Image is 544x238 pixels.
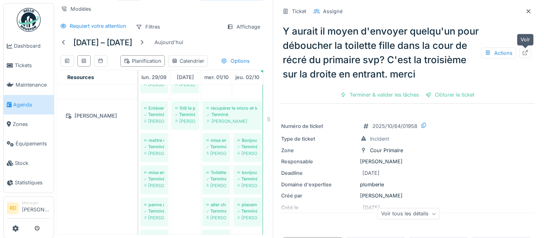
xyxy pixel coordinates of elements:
[144,118,164,124] div: [PERSON_NAME]
[206,111,257,118] div: Terminé
[206,215,226,221] div: [PERSON_NAME]
[144,182,164,189] div: [PERSON_NAME]
[233,72,261,83] a: 2 octobre 2025
[223,21,264,33] div: Affichage
[362,169,380,177] div: [DATE]
[144,215,164,221] div: [PERSON_NAME]
[4,36,54,56] a: Dashboard
[281,169,357,177] div: Deadline
[323,8,342,15] div: Assigné
[144,105,164,111] div: Enlèvement des détritus salle d'étude
[132,21,164,33] div: Filtres
[281,122,357,130] div: Numéro de ticket
[22,200,51,206] div: Manager
[151,37,186,48] div: Aujourd'hui
[175,81,195,88] div: [PERSON_NAME]
[206,150,226,157] div: [PERSON_NAME]
[206,182,226,189] div: [PERSON_NAME]
[13,120,51,128] span: Zones
[517,34,534,45] div: Voir
[144,111,164,118] div: Terminé
[237,215,257,221] div: [PERSON_NAME]
[237,143,257,150] div: Terminé
[281,158,533,165] div: [PERSON_NAME]
[237,169,257,176] div: bonjour serait-il possible de rajouter une plaquette sur chaque porte du coté ou les clenches ont...
[70,22,126,30] div: Requiert votre attention
[13,101,51,108] span: Agenda
[237,201,257,208] div: placement d'un petit boiler sous la paillasse du prof dans le labo newton
[175,118,195,124] div: [PERSON_NAME]
[281,147,357,154] div: Zone
[4,153,54,173] a: Stock
[370,135,389,143] div: Incident
[422,89,477,100] div: Clôturer le ticket
[63,111,132,121] div: [PERSON_NAME]
[144,201,164,208] div: panne ascenseur primaire depannage pour savoir sortir le chariot de nettoyage
[281,192,533,199] div: [PERSON_NAME]
[15,62,51,69] span: Tickets
[206,137,226,143] div: mise en place salle verte de 20 tables pliante pour le 2 et 3/10
[280,21,534,85] div: Y aurait il moyen d'envoyer quelqu'un pour déboucher la toilette fille dans la cour de récré du p...
[202,72,231,83] a: 1 octobre 2025
[16,81,51,89] span: Maintenance
[237,176,257,182] div: Terminé
[175,72,196,83] a: 30 septembre 2025
[481,47,516,59] div: Actions
[15,179,51,186] span: Statistiques
[281,181,533,188] div: plomberie
[292,8,306,15] div: Ticket
[237,137,257,143] div: Bonjour [PERSON_NAME] ! Juste pour dire que devant la porte d’entrée du théâtre (juste au pied de...
[281,192,357,199] div: Créé par
[7,200,51,219] a: RD Manager[PERSON_NAME]
[144,176,164,182] div: Terminé
[372,122,417,130] div: 2025/10/64/01958
[206,176,226,182] div: Terminé
[337,89,422,100] div: Terminer & valider les tâches
[67,74,94,80] span: Resources
[144,208,164,214] div: Terminé
[22,200,51,217] li: [PERSON_NAME]
[144,143,164,150] div: Terminé
[281,181,357,188] div: Domaine d'expertise
[7,202,19,214] li: RD
[144,137,164,143] div: mettre du sel adoucisseur au centenaire
[57,3,95,15] div: Modèles
[217,55,253,67] div: Options
[206,208,226,214] div: Terminé
[4,75,54,95] a: Maintenance
[281,135,357,143] div: Type de ticket
[14,42,51,50] span: Dashboard
[144,169,164,176] div: mise en fonctionnement du petit baffle et micro cour 4/5/6
[4,95,54,114] a: Agenda
[139,72,168,83] a: 29 septembre 2025
[206,169,226,176] div: Toilette filles cour 1 Boîte de réception [PERSON_NAME] [DATE] 11:23 ([DATE]) À Service Ouverture...
[175,105,195,111] div: 5t8 le projo ne projette plus droit, il « retombe » quand on essaie de la redresser.
[206,118,257,124] div: [PERSON_NAME]
[4,114,54,134] a: Zones
[237,182,257,189] div: [PERSON_NAME]
[144,150,164,157] div: [PERSON_NAME]
[206,143,226,150] div: Terminé
[281,158,357,165] div: Responsable
[4,56,54,75] a: Tickets
[172,57,204,65] div: Calendrier
[206,201,226,208] div: aller chez [PERSON_NAME] pour l'achat de tuyaux et pièces de plomberie pour une décharge d'eau du...
[175,111,195,118] div: Terminé
[237,208,257,214] div: Terminé
[16,140,51,147] span: Équipements
[15,159,51,167] span: Stock
[237,150,257,157] div: [PERSON_NAME]
[4,173,54,192] a: Statistiques
[144,81,164,88] div: [PERSON_NAME]
[124,57,161,65] div: Planification
[4,134,54,153] a: Équipements
[370,147,403,154] div: Cour Primaire
[73,38,132,47] h5: [DATE] – [DATE]
[17,8,41,32] img: Badge_color-CXgf-gQk.svg
[378,208,440,220] div: Voir tous les détails
[206,105,257,111] div: récupérer le micro et le petit baffle à roulette et descendre les 4 piquets en cave qui se trouve...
